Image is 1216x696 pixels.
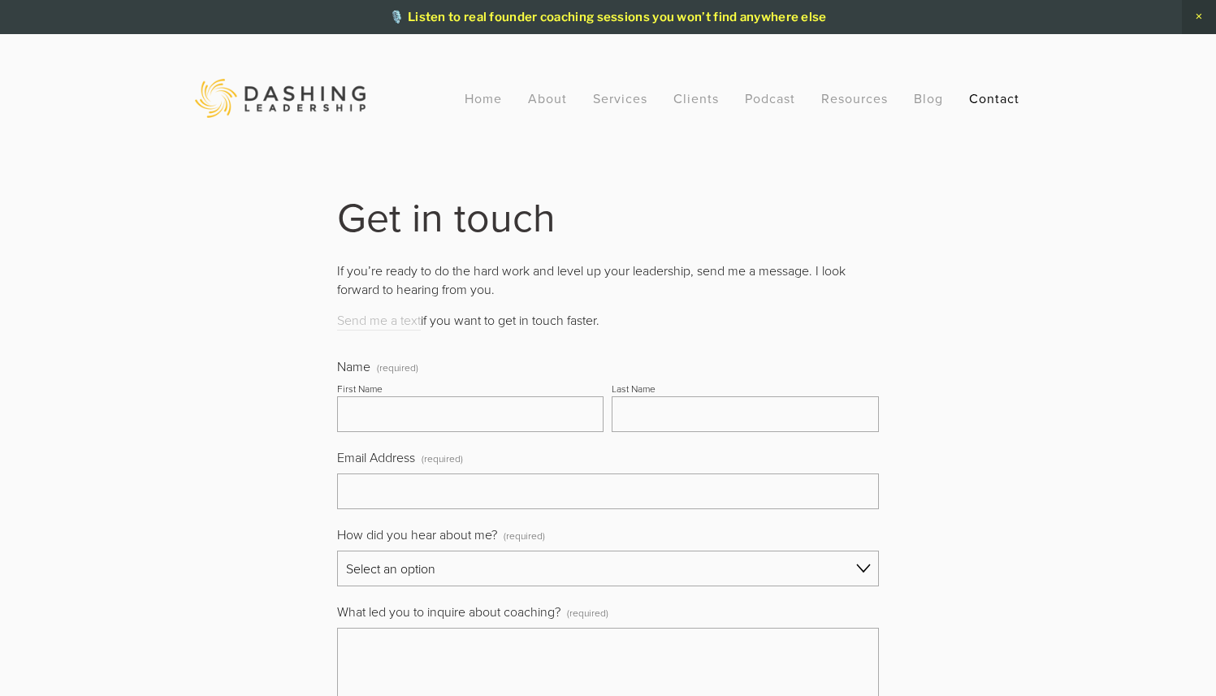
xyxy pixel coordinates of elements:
[337,448,415,466] span: Email Address
[377,363,418,373] span: (required)
[337,525,497,543] span: How did you hear about me?
[337,357,370,375] span: Name
[914,84,943,113] a: Blog
[337,603,560,620] span: What led you to inquire about coaching?
[337,311,421,331] a: Send me a text
[465,84,502,113] a: Home
[528,84,567,113] a: About
[969,84,1019,113] a: Contact
[504,524,545,547] span: (required)
[673,84,719,113] a: Clients
[337,382,383,396] div: First Name
[337,551,879,586] select: How did you hear about me?
[821,89,888,107] a: Resources
[337,198,879,235] h1: Get in touch
[745,84,795,113] a: Podcast
[337,311,879,329] p: if you want to get in touch faster.
[337,262,879,298] p: If you’re ready to do the hard work and level up your leadership, send me a message. I look forwa...
[593,84,647,113] a: Services
[612,382,656,396] div: Last Name
[195,79,366,118] img: Dashing Leadership
[567,601,608,625] span: (required)
[422,447,463,470] span: (required)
